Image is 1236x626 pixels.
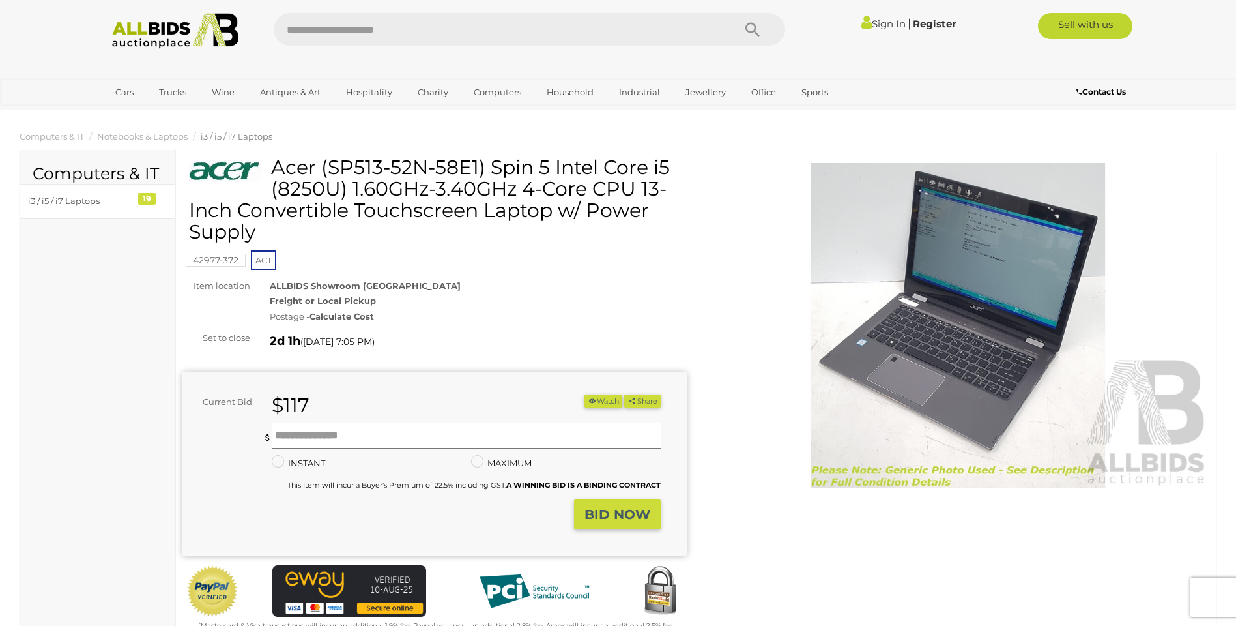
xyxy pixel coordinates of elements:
[538,82,602,103] a: Household
[173,331,260,346] div: Set to close
[270,295,376,306] strong: Freight or Local Pickup
[107,82,142,103] a: Cars
[1076,87,1126,97] b: Contact Us
[138,193,156,205] div: 19
[251,250,276,270] span: ACT
[584,507,650,522] strong: BID NOW
[20,131,84,142] a: Computers & IT
[107,103,216,125] a: [GEOGRAPHIC_DATA]
[173,278,260,293] div: Item location
[186,255,246,265] a: 42977-372
[338,82,401,103] a: Hospitality
[303,336,372,348] span: [DATE] 7:05 PM
[743,82,784,103] a: Office
[189,160,261,182] img: Acer (SP513-52N-58E1) Spin 5 Intel Core i5 (8250U) 1.60GHz-3.40GHz 4-Core CPU 13-Inch Convertible...
[465,82,530,103] a: Computers
[611,82,668,103] a: Industrial
[409,82,457,103] a: Charity
[861,18,906,30] a: Sign In
[189,156,683,243] h1: Acer (SP513-52N-58E1) Spin 5 Intel Core i5 (8250U) 1.60GHz-3.40GHz 4-Core CPU 13-Inch Convertible...
[20,184,175,218] a: i3 / i5 / i7 Laptops 19
[1038,13,1132,39] a: Sell with us
[97,131,188,142] a: Notebooks & Laptops
[624,395,660,408] button: Share
[186,565,239,618] img: Official PayPal Seal
[677,82,734,103] a: Jewellery
[182,395,262,410] div: Current Bid
[28,194,136,209] div: i3 / i5 / i7 Laptops
[913,18,956,30] a: Register
[272,565,426,617] img: eWAY Payment Gateway
[272,393,309,417] strong: $117
[270,309,687,324] div: Postage -
[706,163,1211,488] img: Acer (SP513-52N-58E1) Spin 5 Intel Core i5 (8250U) 1.60GHz-3.40GHz 4-Core CPU 13-Inch Convertible...
[201,131,272,142] a: i3 / i5 / i7 Laptops
[203,82,243,103] a: Wine
[33,165,162,183] h2: Computers & IT
[634,565,686,618] img: Secured by Rapid SSL
[584,395,622,408] li: Watch this item
[105,13,246,49] img: Allbids.com.au
[309,311,374,321] strong: Calculate Cost
[469,565,599,618] img: PCI DSS compliant
[287,481,661,490] small: This Item will incur a Buyer's Premium of 22.5% including GST.
[574,499,661,530] button: BID NOW
[186,254,246,267] mark: 42977-372
[720,13,785,46] button: Search
[300,336,375,347] span: ( )
[584,395,622,408] button: Watch
[793,82,837,103] a: Sports
[471,456,532,471] label: MAXIMUM
[272,456,325,471] label: INSTANT
[252,82,329,103] a: Antiques & Art
[908,16,911,31] span: |
[506,481,661,490] b: A WINNING BID IS A BINDING CONTRACT
[1076,85,1129,99] a: Contact Us
[151,82,195,103] a: Trucks
[270,334,300,348] strong: 2d 1h
[270,280,461,291] strong: ALLBIDS Showroom [GEOGRAPHIC_DATA]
